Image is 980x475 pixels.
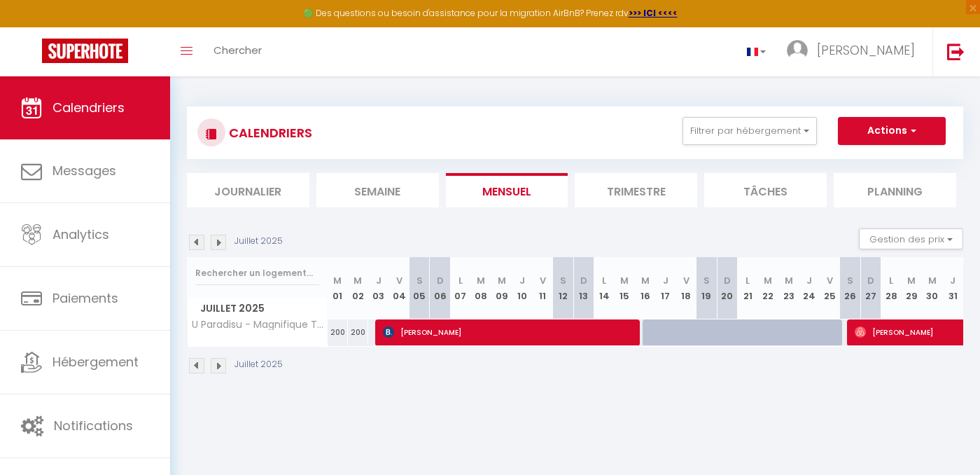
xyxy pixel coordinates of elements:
th: 01 [328,257,348,319]
button: Filtrer par hébergement [682,117,817,145]
li: Mensuel [446,173,568,207]
a: >>> ICI <<<< [629,7,678,19]
th: 15 [615,257,635,319]
span: Paiements [52,289,118,307]
abbr: D [867,274,874,287]
img: Super Booking [42,39,128,63]
th: 12 [553,257,573,319]
abbr: L [889,274,893,287]
abbr: V [683,274,689,287]
abbr: M [353,274,362,287]
abbr: L [458,274,463,287]
span: Messages [52,162,116,179]
th: 20 [717,257,737,319]
th: 24 [799,257,819,319]
th: 31 [942,257,963,319]
abbr: M [477,274,485,287]
span: [PERSON_NAME] [817,41,915,59]
h3: CALENDRIERS [225,117,312,149]
span: Chercher [213,43,262,57]
th: 03 [368,257,388,319]
abbr: S [847,274,853,287]
th: 09 [491,257,512,319]
abbr: M [333,274,342,287]
li: Trimestre [575,173,697,207]
th: 19 [696,257,717,319]
abbr: M [764,274,772,287]
div: 200 [348,319,368,345]
span: Notifications [54,417,133,434]
abbr: J [663,274,668,287]
p: Juillet 2025 [234,235,283,248]
abbr: S [703,274,710,287]
th: 17 [655,257,675,319]
abbr: L [745,274,750,287]
span: Analytics [52,226,109,243]
th: 13 [573,257,594,319]
th: 16 [635,257,655,319]
span: Juillet 2025 [188,298,327,319]
span: Calendriers [52,99,125,116]
th: 18 [676,257,696,319]
abbr: M [907,274,916,287]
abbr: D [724,274,731,287]
th: 08 [471,257,491,319]
abbr: M [785,274,793,287]
input: Rechercher un logement... [195,261,319,286]
abbr: S [416,274,423,287]
li: Semaine [316,173,439,207]
a: ... [PERSON_NAME] [776,27,932,76]
th: 26 [840,257,860,319]
button: Gestion des prix [859,228,963,249]
th: 14 [594,257,614,319]
abbr: V [396,274,402,287]
th: 25 [820,257,840,319]
span: [PERSON_NAME] [383,319,633,345]
th: 21 [737,257,757,319]
abbr: V [827,274,833,287]
button: Actions [838,117,946,145]
abbr: M [641,274,650,287]
abbr: M [620,274,629,287]
th: 04 [388,257,409,319]
th: 28 [881,257,902,319]
th: 05 [409,257,430,319]
li: Journalier [187,173,309,207]
th: 06 [430,257,450,319]
th: 11 [532,257,552,319]
th: 23 [778,257,799,319]
th: 22 [758,257,778,319]
abbr: S [560,274,566,287]
abbr: J [376,274,381,287]
th: 30 [922,257,942,319]
th: 27 [860,257,881,319]
abbr: J [806,274,812,287]
div: 200 [328,319,348,345]
th: 02 [348,257,368,319]
li: Planning [834,173,956,207]
li: Tâches [704,173,827,207]
abbr: D [437,274,444,287]
abbr: M [928,274,937,287]
th: 07 [450,257,470,319]
span: U Paradisu - Magnifique T4, les pieds dans l'eau [190,319,330,330]
th: 10 [512,257,532,319]
abbr: D [580,274,587,287]
p: Juillet 2025 [234,358,283,371]
th: 29 [902,257,922,319]
abbr: V [540,274,546,287]
a: Chercher [203,27,272,76]
abbr: M [498,274,506,287]
img: logout [947,43,965,60]
img: ... [787,40,808,61]
abbr: J [950,274,955,287]
abbr: L [602,274,606,287]
span: Hébergement [52,353,139,371]
abbr: J [519,274,525,287]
